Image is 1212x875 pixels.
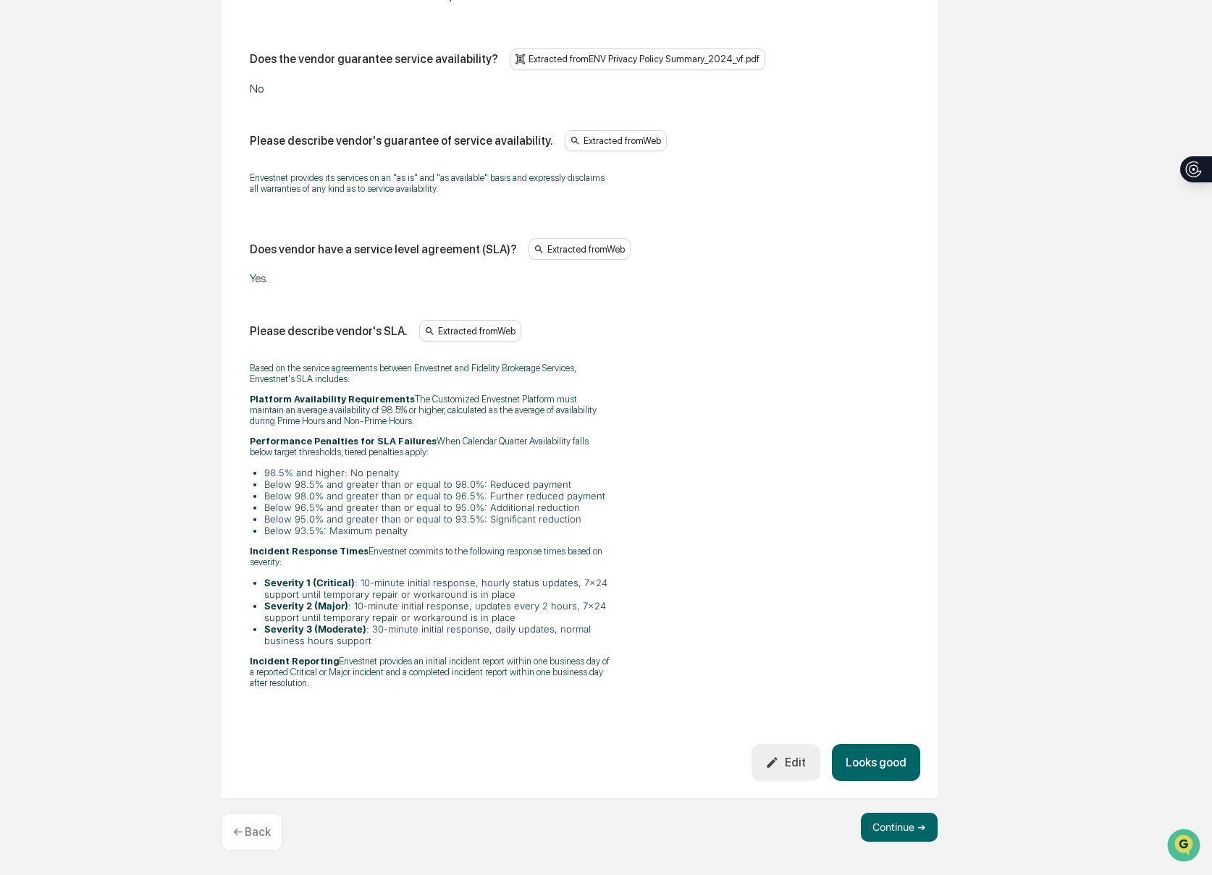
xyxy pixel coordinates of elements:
p: ← Back [233,825,271,839]
strong: Incident Reporting [250,656,339,667]
strong: Severity 2 (Major) [264,600,348,612]
span: Data Lookup [29,210,91,224]
div: No [250,82,612,96]
span: Preclearance [29,182,93,197]
img: 1746055101610-c473b297-6a78-478c-a979-82029cc54cd1 [14,111,41,137]
li: 98.5% and higher: No penalty [264,467,612,478]
p: Envestnet commits to the following response times based on severity: [250,546,612,567]
li: : 10-minute initial response, updates every 2 hours, 7x24 support until temporary repair or worka... [264,600,612,623]
a: 🔎Data Lookup [9,204,97,230]
div: We're available if you need us! [49,125,183,137]
button: Looks good [832,744,920,781]
li: Below 95.0% and greater than or equal to 93.5%: Significant reduction [264,513,612,525]
li: Below 98.5% and greater than or equal to 98.0%: Reduced payment [264,478,612,490]
div: Does vendor have a service level agreement (SLA)? [250,242,517,256]
li: Below 96.5% and greater than or equal to 95.0%: Additional reduction [264,502,612,513]
div: Edit [765,756,806,769]
p: The Customized Envestnet Platform must maintain an average availability of 98.5% or higher, calcu... [250,394,612,426]
div: Extracted from Web [529,238,631,260]
a: 🖐️Preclearance [9,177,99,203]
li: : 30-minute initial response, daily updates, normal business hours support [264,623,612,646]
div: Does the vendor guarantee service availability? [250,52,498,66]
span: Attestations [119,182,180,197]
span: Pylon [144,245,175,256]
p: Envestnet provides its services on an "as is" and "as available" basis and expressly disclaims al... [250,172,612,194]
div: 🔎 [14,211,26,223]
p: How can we help? [14,30,264,54]
strong: Incident Response Times [250,546,369,557]
strong: Severity 3 (Moderate) [264,623,366,635]
a: 🗄️Attestations [99,177,185,203]
li: Below 98.0% and greater than or equal to 96.5%: Further reduced payment [264,490,612,502]
p: Envestnet provides an initial incident report within one business day of a reported Critical or M... [250,656,612,688]
div: Yes. [250,271,612,285]
a: Powered byPylon [102,245,175,256]
li: : 10-minute initial response, hourly status updates, 7x24 support until temporary repair or worka... [264,577,612,600]
div: Extracted from Web [565,130,667,152]
p: When Calendar Quarter Availability falls below target thresholds, tiered penalties apply: [250,436,612,457]
div: Please describe vendor's guarantee of service availability. [250,134,553,148]
div: 🖐️ [14,184,26,195]
div: Please describe vendor's SLA. [250,324,408,338]
p: Based on the service agreements between Envestnet and Fidelity Brokerage Services, Envestnet's SL... [250,363,612,384]
button: Edit [752,744,820,781]
div: Extracted from Web [419,320,521,342]
div: Extracted from ENV Privacy Policy Summary_2024_vf.pdf [510,48,765,70]
strong: Performance Penalties for SLA Failures [250,436,437,447]
div: Start new chat [49,111,237,125]
div: 🗄️ [105,184,117,195]
strong: Severity 1 (Critical) [264,577,355,588]
button: Start new chat [246,115,264,132]
button: Continue ➔ [861,813,938,842]
li: Below 93.5%: Maximum penalty [264,525,612,536]
strong: Platform Availability Requirements [250,394,415,405]
iframe: Open customer support [1166,827,1205,866]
